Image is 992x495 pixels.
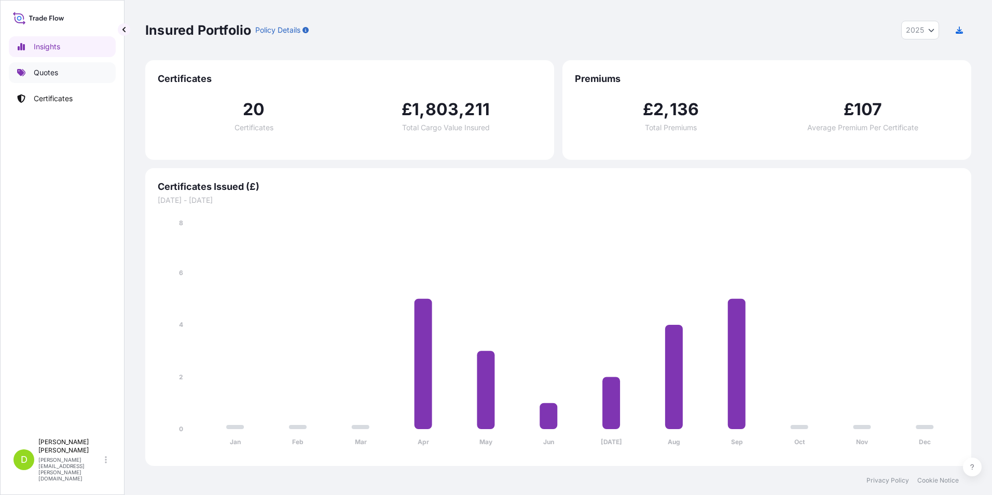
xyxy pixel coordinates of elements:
[145,22,251,38] p: Insured Portfolio
[425,101,459,118] span: 803
[919,438,931,446] tspan: Dec
[34,42,60,52] p: Insights
[668,438,680,446] tspan: Aug
[917,476,959,485] a: Cookie Notice
[412,101,419,118] span: 1
[543,438,554,446] tspan: Jun
[179,219,183,227] tspan: 8
[9,88,116,109] a: Certificates
[292,438,304,446] tspan: Feb
[243,101,265,118] span: 20
[38,438,103,455] p: [PERSON_NAME] [PERSON_NAME]
[158,195,959,205] span: [DATE] - [DATE]
[794,438,805,446] tspan: Oct
[670,101,699,118] span: 136
[844,101,854,118] span: £
[21,455,27,465] span: D
[255,25,300,35] p: Policy Details
[731,438,743,446] tspan: Sep
[807,124,918,131] span: Average Premium Per Certificate
[645,124,697,131] span: Total Premiums
[479,438,493,446] tspan: May
[179,373,183,381] tspan: 2
[38,457,103,482] p: [PERSON_NAME][EMAIL_ADDRESS][PERSON_NAME][DOMAIN_NAME]
[230,438,241,446] tspan: Jan
[419,101,425,118] span: ,
[854,101,883,118] span: 107
[402,101,412,118] span: £
[402,124,490,131] span: Total Cargo Value Insured
[866,476,909,485] a: Privacy Policy
[664,101,669,118] span: ,
[9,62,116,83] a: Quotes
[601,438,622,446] tspan: [DATE]
[355,438,367,446] tspan: Mar
[643,101,653,118] span: £
[34,93,73,104] p: Certificates
[9,36,116,57] a: Insights
[575,73,959,85] span: Premiums
[179,425,183,433] tspan: 0
[418,438,429,446] tspan: Apr
[464,101,490,118] span: 211
[901,21,939,39] button: Year Selector
[158,73,542,85] span: Certificates
[235,124,273,131] span: Certificates
[856,438,869,446] tspan: Nov
[179,321,183,328] tspan: 4
[459,101,464,118] span: ,
[179,269,183,277] tspan: 6
[653,101,664,118] span: 2
[906,25,924,35] span: 2025
[158,181,959,193] span: Certificates Issued (£)
[34,67,58,78] p: Quotes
